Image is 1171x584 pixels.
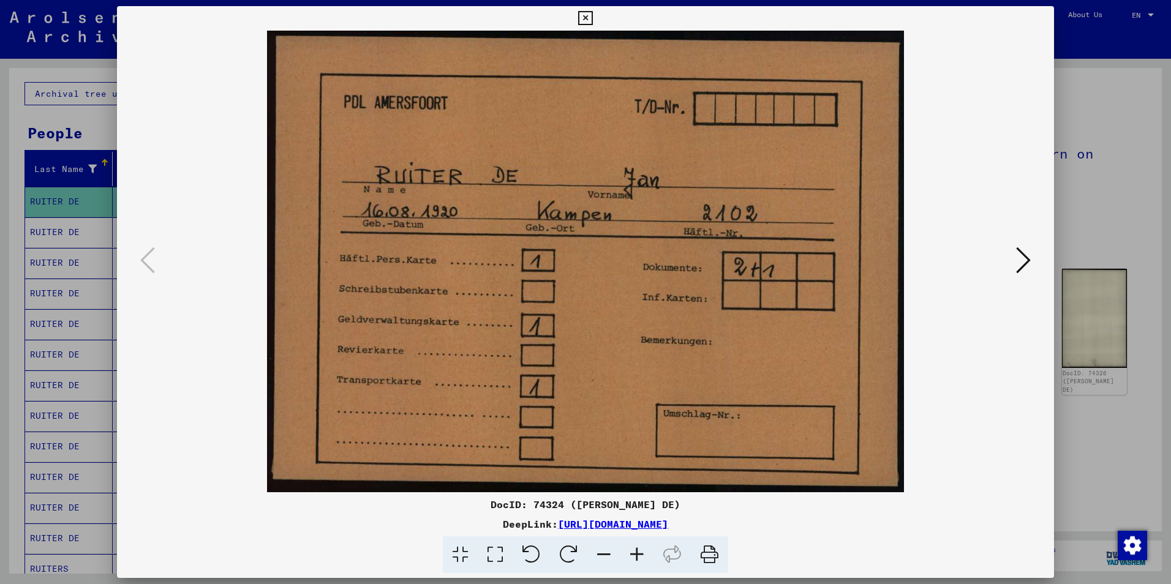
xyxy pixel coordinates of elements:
a: [URL][DOMAIN_NAME] [558,518,668,530]
img: Change consent [1118,531,1147,560]
img: 001.jpg [159,31,1012,492]
div: DocID: 74324 ([PERSON_NAME] DE) [117,497,1054,512]
div: DeepLink: [117,517,1054,531]
div: Change consent [1117,530,1147,560]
